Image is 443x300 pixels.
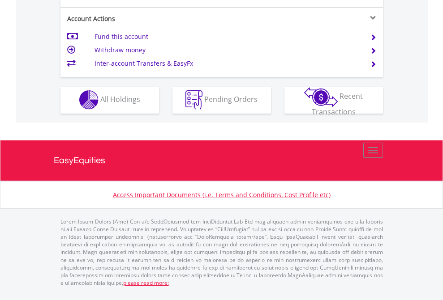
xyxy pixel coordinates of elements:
[113,190,331,199] a: Access Important Documents (i.e. Terms and Conditions, Cost Profile etc)
[95,30,359,43] td: Fund this account
[172,87,271,114] button: Pending Orders
[312,91,363,117] span: Recent Transactions
[123,279,169,287] a: please read more:
[304,87,338,107] img: transactions-zar-wht.png
[60,14,222,23] div: Account Actions
[185,90,202,110] img: pending_instructions-wht.png
[60,87,159,114] button: All Holdings
[100,94,140,104] span: All Holdings
[60,218,383,287] p: Lorem Ipsum Dolors (Ame) Con a/e SeddOeiusmod tem InciDiduntut Lab Etd mag aliquaen admin veniamq...
[95,57,359,70] td: Inter-account Transfers & EasyFx
[284,87,383,114] button: Recent Transactions
[79,90,99,110] img: holdings-wht.png
[204,94,258,104] span: Pending Orders
[54,140,390,181] a: EasyEquities
[95,43,359,57] td: Withdraw money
